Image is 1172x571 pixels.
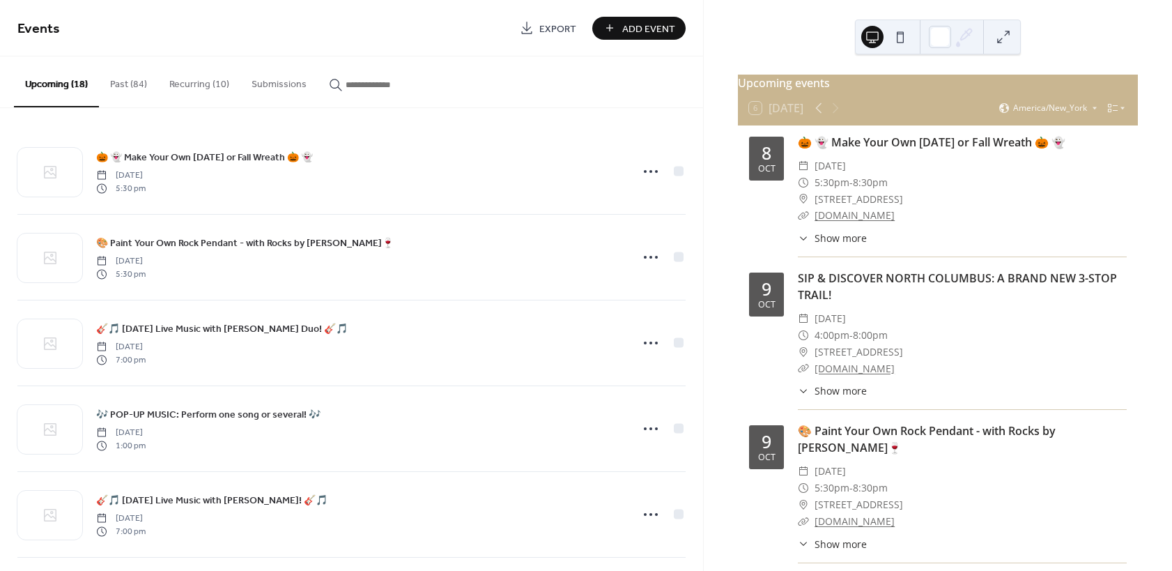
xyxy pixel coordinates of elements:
div: ​ [798,174,809,191]
button: Add Event [592,17,686,40]
div: ​ [798,360,809,377]
span: Show more [815,231,867,245]
span: Add Event [622,22,675,36]
span: [DATE] [96,427,146,439]
div: Oct [758,453,776,462]
span: [DATE] [96,512,146,525]
span: - [849,480,853,496]
button: Submissions [240,56,318,106]
span: - [849,327,853,344]
div: ​ [798,310,809,327]
div: Oct [758,165,776,174]
span: Export [539,22,576,36]
span: [DATE] [815,310,846,327]
span: [STREET_ADDRESS] [815,496,903,513]
span: 🎶 POP-UP MUSIC: Perform one song or several! 🎶 [96,408,321,422]
div: ​ [798,158,809,174]
span: 5:30pm [815,480,849,496]
span: Show more [815,383,867,398]
div: ​ [798,480,809,496]
div: Upcoming events [738,75,1138,91]
span: 7:00 pm [96,525,146,538]
span: America/New_York [1013,104,1087,112]
span: 🎸🎵 [DATE] Live Music with [PERSON_NAME]! 🎸🎵 [96,494,327,508]
div: Oct [758,300,776,310]
div: ​ [798,191,809,208]
a: 🎸🎵 [DATE] Live Music with [PERSON_NAME] Duo! 🎸🎵 [96,321,348,337]
button: ​Show more [798,231,867,245]
button: Recurring (10) [158,56,240,106]
span: 8:00pm [853,327,888,344]
a: 🎶 POP-UP MUSIC: Perform one song or several! 🎶 [96,406,321,422]
span: 🎃 👻 Make Your Own [DATE] or Fall Wreath 🎃 👻 [96,151,313,165]
button: Past (84) [99,56,158,106]
div: 9 [762,433,771,450]
a: Export [509,17,587,40]
a: [DOMAIN_NAME] [815,362,895,375]
span: [DATE] [815,463,846,480]
span: 🎸🎵 [DATE] Live Music with [PERSON_NAME] Duo! 🎸🎵 [96,322,348,337]
span: [STREET_ADDRESS] [815,191,903,208]
a: [DOMAIN_NAME] [815,208,895,222]
span: 4:00pm [815,327,849,344]
span: 7:00 pm [96,353,146,366]
span: [DATE] [815,158,846,174]
div: ​ [798,513,809,530]
div: ​ [798,383,809,398]
a: 🎸🎵 [DATE] Live Music with [PERSON_NAME]! 🎸🎵 [96,492,327,508]
a: 🎨 Paint Your Own Rock Pendant - with Rocks by [PERSON_NAME]🍷 [798,423,1056,455]
div: 9 [762,280,771,298]
div: ​ [798,537,809,551]
div: ​ [798,463,809,480]
button: ​Show more [798,383,867,398]
a: 🎃 👻 Make Your Own [DATE] or Fall Wreath 🎃 👻 [798,135,1065,150]
div: ​ [798,327,809,344]
span: 5:30 pm [96,268,146,280]
span: 8:30pm [853,480,888,496]
span: Show more [815,537,867,551]
span: 5:30pm [815,174,849,191]
a: [DOMAIN_NAME] [815,515,895,528]
span: - [849,174,853,191]
span: [DATE] [96,255,146,268]
span: 1:00 pm [96,439,146,452]
span: 🎨 Paint Your Own Rock Pendant - with Rocks by [PERSON_NAME]🍷 [96,236,394,251]
span: [DATE] [96,341,146,353]
div: 8 [762,144,771,162]
span: [STREET_ADDRESS] [815,344,903,360]
div: ​ [798,207,809,224]
div: ​ [798,496,809,513]
div: ​ [798,231,809,245]
a: SIP & DISCOVER NORTH COLUMBUS: A BRAND NEW 3-STOP TRAIL! [798,271,1117,303]
a: 🎃 👻 Make Your Own [DATE] or Fall Wreath 🎃 👻 [96,149,313,165]
a: 🎨 Paint Your Own Rock Pendant - with Rocks by [PERSON_NAME]🍷 [96,235,394,251]
span: [DATE] [96,169,146,182]
div: ​ [798,344,809,360]
button: ​Show more [798,537,867,551]
span: 8:30pm [853,174,888,191]
span: Events [17,15,60,43]
button: Upcoming (18) [14,56,99,107]
span: 5:30 pm [96,182,146,195]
